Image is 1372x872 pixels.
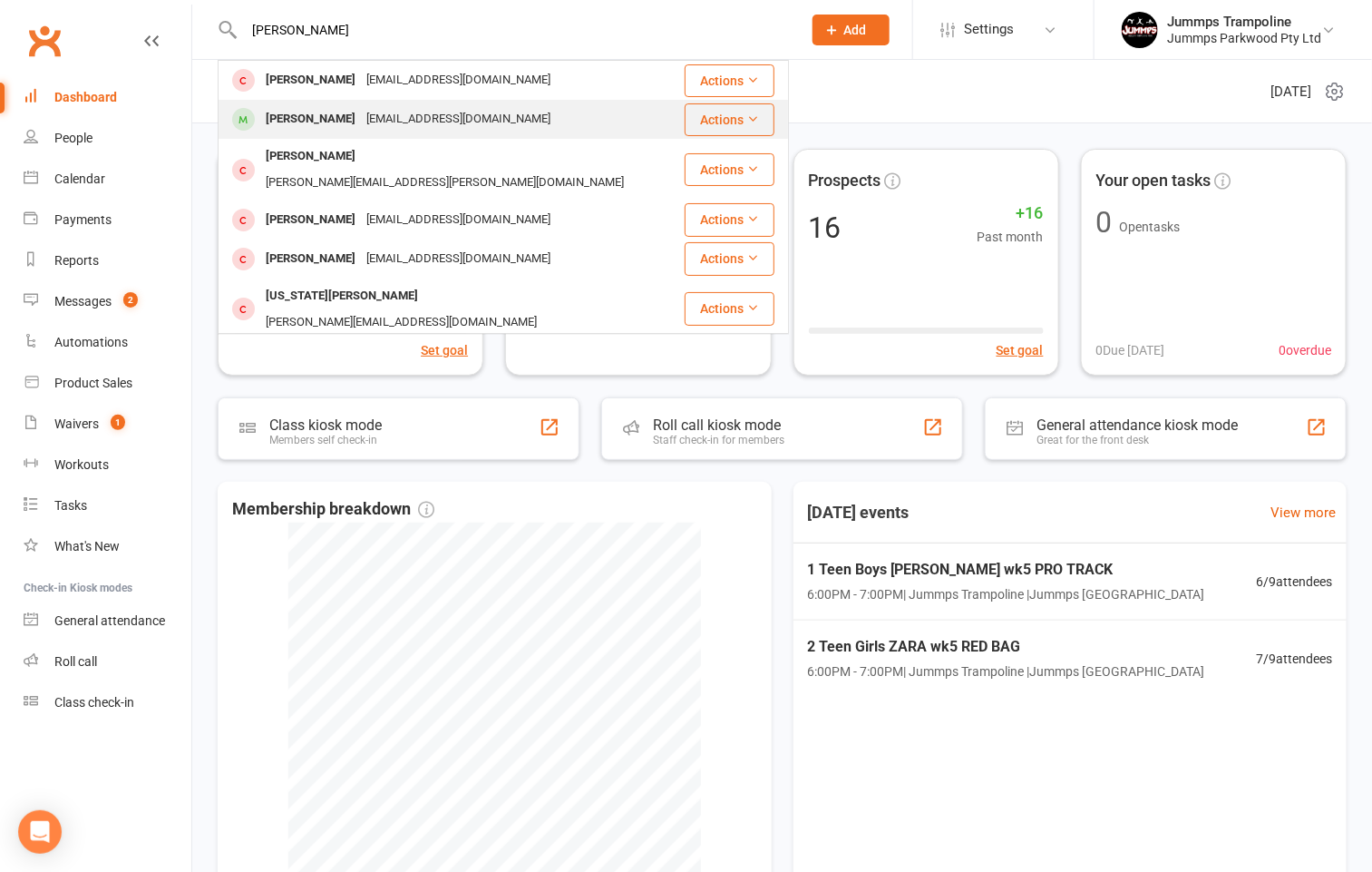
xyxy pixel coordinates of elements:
div: Product Sales [54,376,132,390]
img: thumb_image1698795904.png [1122,12,1158,48]
span: 0 Due [DATE] [1096,340,1165,360]
span: 0 overdue [1279,340,1331,360]
div: [PERSON_NAME] [260,143,361,170]
a: Messages 2 [24,281,191,322]
h3: [DATE] events [793,496,924,529]
div: Reports [54,253,99,268]
div: Jummps Parkwood Pty Ltd [1167,30,1321,46]
div: [EMAIL_ADDRESS][DOMAIN_NAME] [361,67,556,93]
div: Calendar [54,171,105,186]
span: Membership breakdown [232,496,434,523]
button: Set goal [997,340,1044,360]
div: Staff check-in for members [653,434,784,446]
div: Messages [54,294,112,309]
div: [EMAIL_ADDRESS][DOMAIN_NAME] [361,106,556,132]
button: Add [812,15,890,45]
button: Actions [685,203,774,236]
div: Open Intercom Messenger [18,810,62,854]
a: Waivers 1 [24,404,191,445]
a: People [24,118,191,159]
button: Set goal [421,340,468,360]
span: 2 [123,292,138,308]
span: 6 / 9 attendees [1256,572,1332,592]
div: 16 [809,213,842,242]
span: [DATE] [1270,81,1311,103]
span: 6:00PM - 7:00PM | Jummps Trampoline | Jummps [GEOGRAPHIC_DATA] [808,584,1205,604]
div: What's New [54,539,120,554]
a: Automations [24,322,191,363]
a: Roll call [24,642,191,682]
div: Automations [54,335,128,349]
div: [PERSON_NAME] [260,67,361,93]
a: Reports [24,240,191,281]
div: Roll call [54,654,97,669]
div: Jummps Trampoline [1167,14,1321,30]
button: Actions [685,64,774,97]
a: Calendar [24,159,191,200]
a: Dashboard [24,77,191,118]
div: [EMAIL_ADDRESS][DOMAIN_NAME] [361,246,556,272]
button: Actions [685,103,774,136]
a: Class kiosk mode [24,682,191,723]
button: Actions [685,153,774,186]
a: Tasks [24,485,191,526]
span: Prospects [809,168,881,194]
div: Class check-in [54,695,134,710]
div: Dashboard [54,90,117,104]
div: Members self check-in [269,434,382,446]
div: [PERSON_NAME] [260,246,361,272]
span: Past month [978,227,1044,247]
div: [PERSON_NAME] [260,106,361,132]
div: [US_STATE][PERSON_NAME] [260,283,423,309]
div: [PERSON_NAME][EMAIL_ADDRESS][DOMAIN_NAME] [260,309,542,336]
div: Tasks [54,498,87,513]
div: General attendance kiosk mode [1036,416,1238,434]
div: Workouts [54,457,109,472]
div: [EMAIL_ADDRESS][DOMAIN_NAME] [361,207,556,233]
span: 2 Teen Girls ZARA wk5 RED BAG [808,635,1205,659]
div: People [54,131,92,145]
a: View more [1270,502,1336,524]
span: +16 [978,201,1044,227]
span: Settings [964,9,1014,50]
div: Roll call kiosk mode [653,416,784,434]
a: General attendance kiosk mode [24,601,191,642]
div: Great for the front desk [1036,434,1238,446]
span: 1 [111,415,125,430]
button: Actions [685,242,774,275]
span: Your open tasks [1096,168,1211,194]
span: 1 Teen Boys [PERSON_NAME] wk5 PRO TRACK [808,558,1205,582]
a: Workouts [24,445,191,485]
div: Waivers [54,416,99,431]
a: What's New [24,526,191,567]
div: [PERSON_NAME][EMAIL_ADDRESS][PERSON_NAME][DOMAIN_NAME] [260,170,629,196]
div: Class kiosk mode [269,416,382,434]
span: Open tasks [1120,220,1181,234]
a: Clubworx [22,18,67,64]
div: General attendance [54,613,165,628]
div: [PERSON_NAME] [260,207,361,233]
a: Payments [24,200,191,240]
span: Add [844,23,867,37]
a: Product Sales [24,363,191,404]
button: Actions [685,292,774,325]
span: 6:00PM - 7:00PM | Jummps Trampoline | Jummps [GEOGRAPHIC_DATA] [808,661,1205,681]
span: 7 / 9 attendees [1256,649,1332,669]
div: 0 [1096,208,1113,237]
div: Payments [54,212,112,227]
input: Search... [238,17,789,43]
